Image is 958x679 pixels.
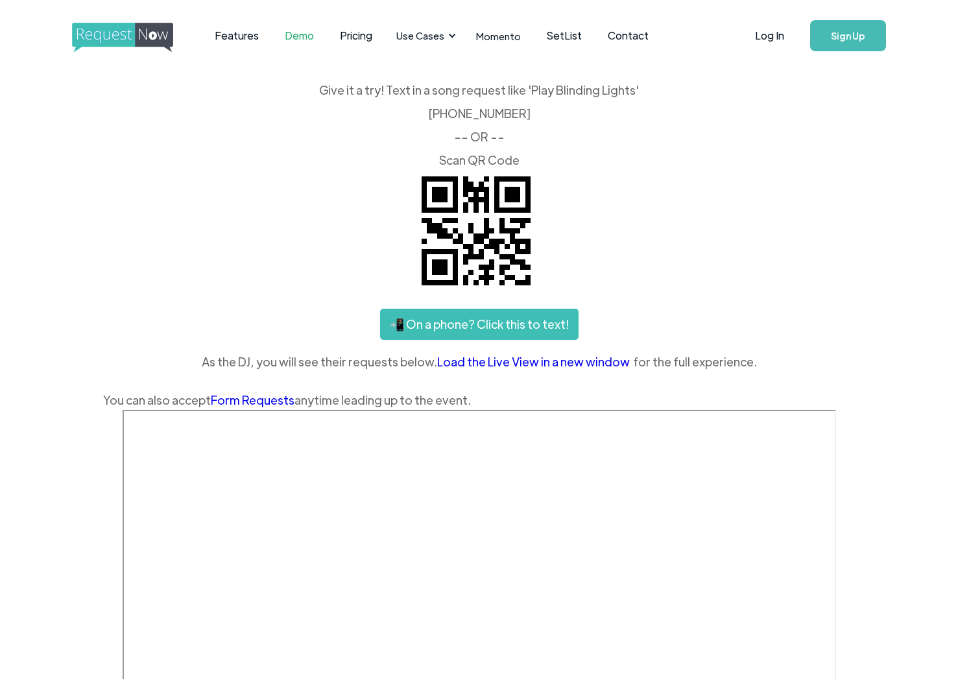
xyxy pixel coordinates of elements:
a: home [72,23,169,49]
a: Demo [272,16,327,56]
a: SetList [534,16,595,56]
a: Load the Live View in a new window [437,352,633,372]
a: Momento [463,17,534,55]
div: Give it a try! Text in a song request like 'Play Blinding Lights' ‍ [PHONE_NUMBER] -- OR -- ‍ Sca... [103,84,856,166]
img: requestnow logo [72,23,197,53]
div: You can also accept anytime leading up to the event. [103,390,856,410]
div: As the DJ, you will see their requests below. for the full experience. [103,352,856,372]
a: Form Requests [211,392,294,407]
a: Sign Up [810,20,886,51]
a: Features [202,16,272,56]
a: Pricing [327,16,385,56]
img: QR code [411,166,541,296]
a: 📲 On a phone? Click this to text! [380,309,579,340]
a: Contact [595,16,662,56]
div: Use Cases [396,29,444,43]
a: Log In [742,13,797,58]
div: Use Cases [389,16,460,56]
